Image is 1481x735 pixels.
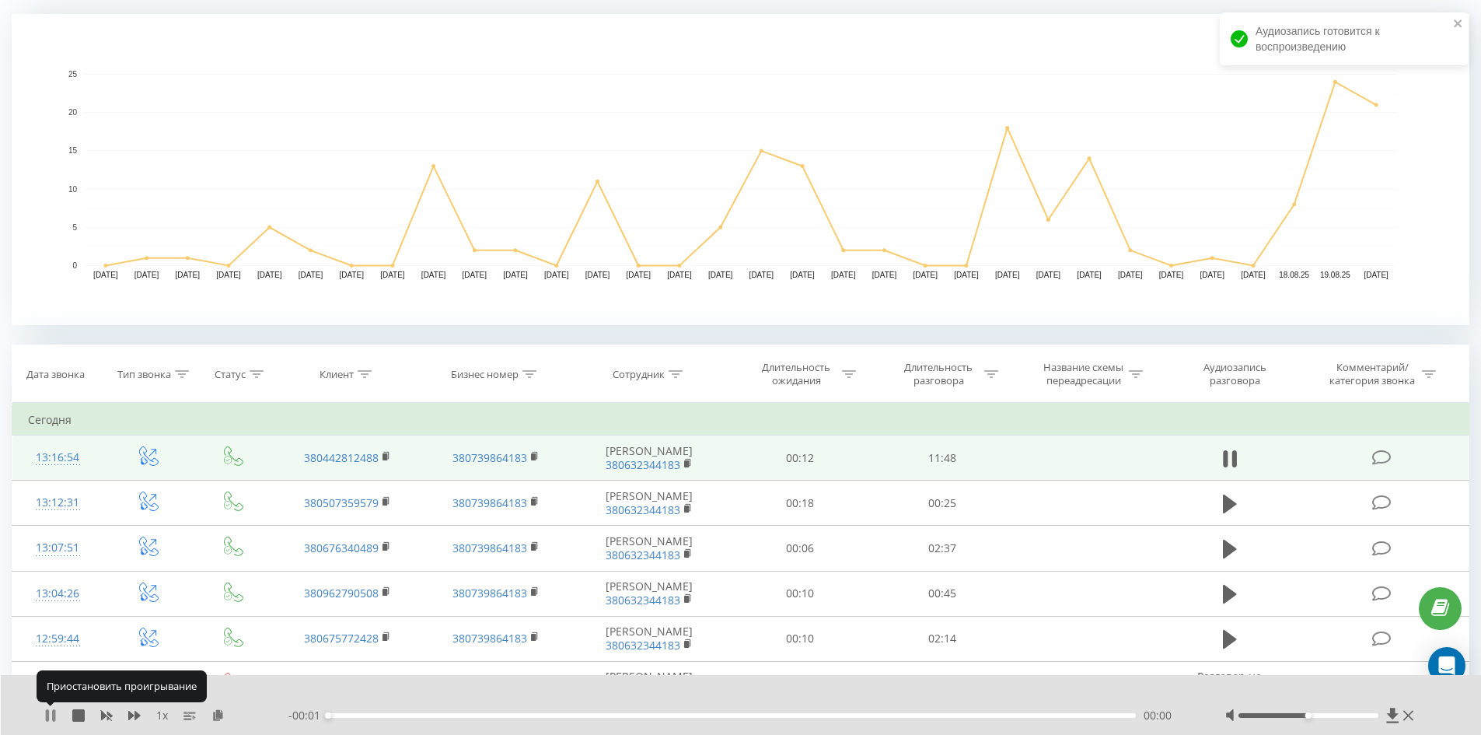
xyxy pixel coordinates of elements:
[452,450,527,465] a: 380739864183
[729,616,871,661] td: 00:10
[755,361,838,387] div: Длительность ожидания
[871,526,1014,571] td: 02:37
[452,495,527,510] a: 380739864183
[176,271,201,279] text: [DATE]
[606,638,680,653] a: 380632344183
[871,571,1014,616] td: 00:45
[68,108,78,117] text: 20
[1428,647,1465,684] div: Open Intercom Messenger
[1305,712,1312,719] div: Accessibility label
[304,541,379,555] a: 380676340489
[1197,669,1262,698] span: Разговор не состоялся
[503,271,528,279] text: [DATE]
[729,481,871,526] td: 00:18
[37,670,207,702] div: Приостановить проигрывание
[871,662,1014,707] td: 00:00
[790,271,815,279] text: [DATE]
[299,271,323,279] text: [DATE]
[134,271,159,279] text: [DATE]
[1159,271,1184,279] text: [DATE]
[257,271,282,279] text: [DATE]
[72,223,77,232] text: 5
[897,361,980,387] div: Длительность разговора
[871,616,1014,661] td: 02:14
[28,669,88,699] div: 12:58:28
[570,662,729,707] td: [PERSON_NAME]
[872,271,897,279] text: [DATE]
[606,502,680,517] a: 380632344183
[28,533,88,563] div: 13:07:51
[304,495,379,510] a: 380507359579
[570,526,729,571] td: [PERSON_NAME]
[68,185,78,194] text: 10
[12,14,1469,325] svg: A chart.
[452,586,527,600] a: 380739864183
[452,631,527,646] a: 380739864183
[570,481,729,526] td: [PERSON_NAME]
[1077,271,1102,279] text: [DATE]
[28,579,88,609] div: 13:04:26
[380,271,405,279] text: [DATE]
[871,436,1014,481] td: 11:48
[913,271,938,279] text: [DATE]
[1320,271,1350,279] text: 19.08.25
[729,436,871,481] td: 00:12
[626,271,651,279] text: [DATE]
[1241,271,1266,279] text: [DATE]
[304,586,379,600] a: 380962790508
[28,488,88,518] div: 13:12:31
[1200,271,1225,279] text: [DATE]
[216,271,241,279] text: [DATE]
[729,662,871,707] td: 00:42
[215,368,246,381] div: Статус
[1036,271,1061,279] text: [DATE]
[606,593,680,607] a: 380632344183
[606,548,680,562] a: 380632344183
[749,271,774,279] text: [DATE]
[304,450,379,465] a: 380442812488
[1042,361,1125,387] div: Название схемы переадресации
[667,271,692,279] text: [DATE]
[831,271,856,279] text: [DATE]
[156,708,168,723] span: 1 x
[452,541,527,555] a: 380739864183
[1184,361,1285,387] div: Аудиозапись разговора
[288,708,328,723] span: - 00:01
[1118,271,1143,279] text: [DATE]
[544,271,569,279] text: [DATE]
[1453,17,1464,32] button: close
[28,624,88,654] div: 12:59:44
[1220,12,1469,65] div: Аудиозапись готовится к воспроизведению
[954,271,979,279] text: [DATE]
[729,526,871,571] td: 00:06
[68,147,78,156] text: 15
[463,271,487,279] text: [DATE]
[93,271,118,279] text: [DATE]
[606,457,680,472] a: 380632344183
[339,271,364,279] text: [DATE]
[72,261,77,270] text: 0
[451,368,519,381] div: Бизнес номер
[1144,708,1172,723] span: 00:00
[570,616,729,661] td: [PERSON_NAME]
[117,368,171,381] div: Тип звонка
[320,368,354,381] div: Клиент
[570,436,729,481] td: [PERSON_NAME]
[1327,361,1418,387] div: Комментарий/категория звонка
[26,368,85,381] div: Дата звонка
[1279,271,1309,279] text: 18.08.25
[585,271,610,279] text: [DATE]
[708,271,733,279] text: [DATE]
[325,712,331,719] div: Accessibility label
[421,271,446,279] text: [DATE]
[12,404,1469,436] td: Сегодня
[304,631,379,646] a: 380675772428
[995,271,1020,279] text: [DATE]
[68,70,78,79] text: 25
[613,368,665,381] div: Сотрудник
[570,571,729,616] td: [PERSON_NAME]
[1364,271,1388,279] text: [DATE]
[871,481,1014,526] td: 00:25
[28,443,88,473] div: 13:16:54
